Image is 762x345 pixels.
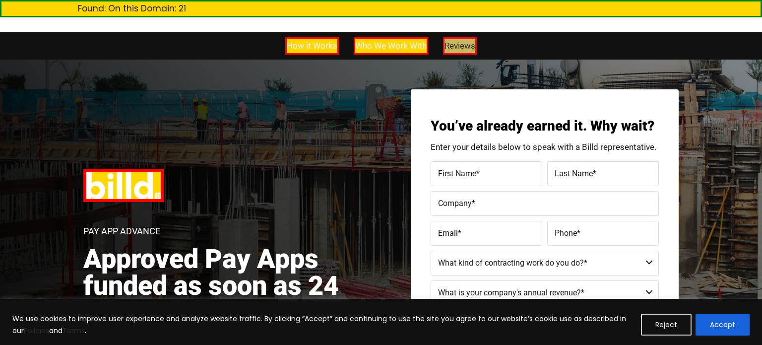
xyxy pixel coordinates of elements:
button: Accept [696,314,750,336]
span: How it Works [287,39,337,53]
p: Enter your details below to speak with a Billd representative. [431,143,659,151]
button: Reject [641,314,692,336]
a: Reviews [443,37,477,55]
span: Who We Work With [355,39,427,53]
h1: Pay App Advance [83,227,160,236]
span: Last Name [555,168,593,178]
a: Terms [63,326,85,336]
a: How it Works [285,37,339,55]
span: Phone [555,228,577,237]
h3: You’ve already earned it. Why wait? [431,119,659,133]
span: Reviews [444,39,475,53]
a: Who We Work With [354,37,428,55]
span: Email [438,228,458,237]
p: We use cookies to improve user experience and analyze website traffic. By clicking “Accept” and c... [12,313,634,337]
span: Company [438,198,472,207]
a: Policies [24,326,49,336]
span: First Name [438,168,476,178]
